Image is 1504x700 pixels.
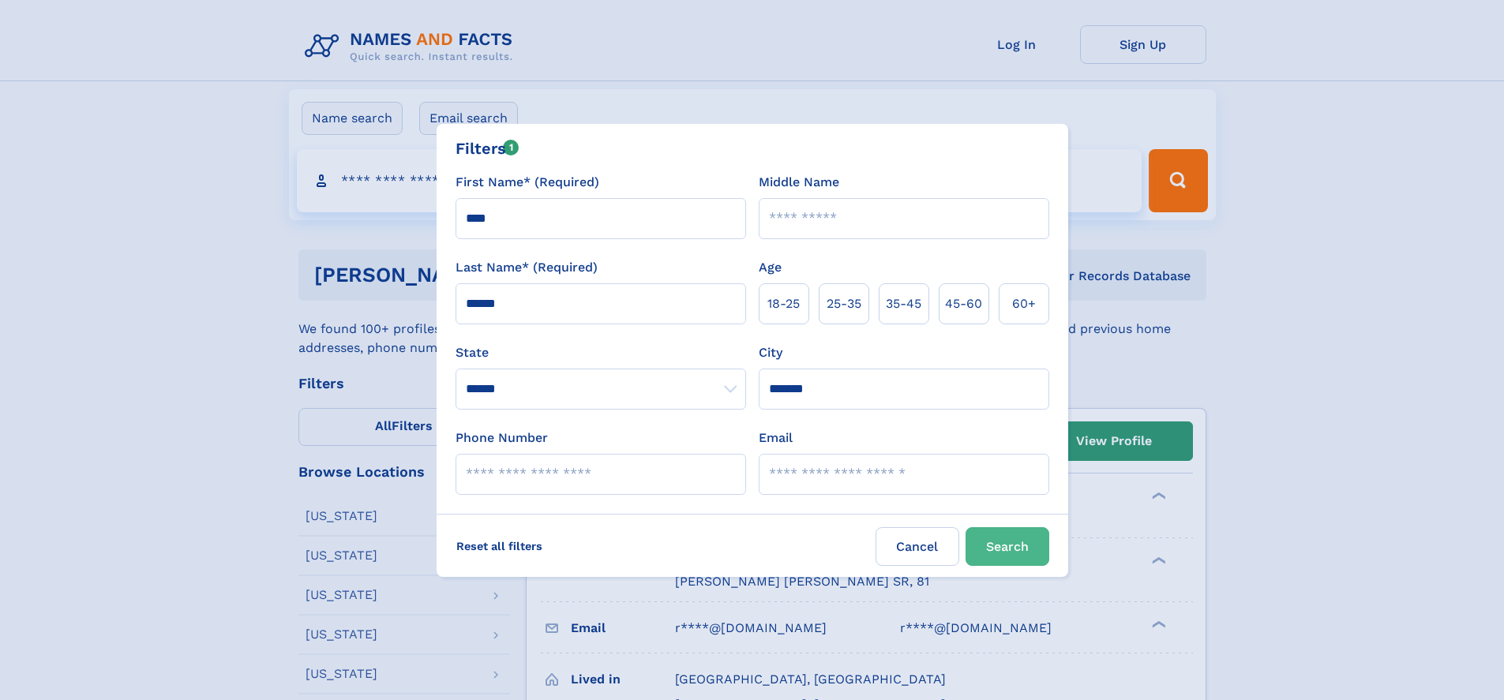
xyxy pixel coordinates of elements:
label: Email [759,429,793,447]
label: Phone Number [456,429,548,447]
span: 18‑25 [767,294,800,313]
span: 35‑45 [886,294,921,313]
label: Middle Name [759,173,839,192]
label: Cancel [876,527,959,566]
div: Filters [456,137,519,160]
label: First Name* (Required) [456,173,599,192]
span: 25‑35 [827,294,861,313]
button: Search [966,527,1049,566]
label: Age [759,258,782,277]
span: 45‑60 [945,294,982,313]
label: Last Name* (Required) [456,258,598,277]
label: Reset all filters [446,527,553,565]
label: State [456,343,746,362]
label: City [759,343,782,362]
span: 60+ [1012,294,1036,313]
